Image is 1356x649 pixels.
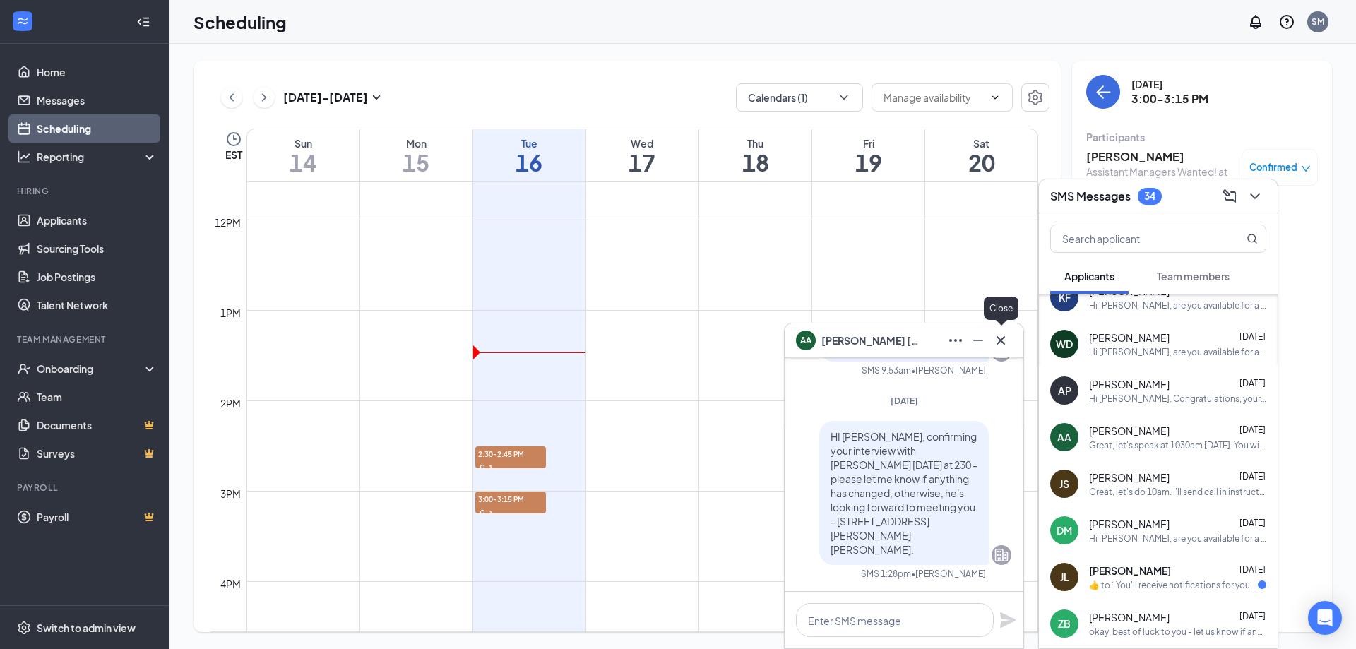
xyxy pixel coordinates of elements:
[37,150,158,164] div: Reporting
[218,395,244,411] div: 2pm
[1086,75,1120,109] button: back-button
[37,206,157,234] a: Applicants
[821,333,920,348] span: [PERSON_NAME] [PERSON_NAME]
[944,329,967,352] button: Ellipses
[1308,601,1342,635] div: Open Intercom Messenger
[247,136,359,150] div: Sun
[837,90,851,105] svg: ChevronDown
[1089,424,1170,438] span: [PERSON_NAME]
[699,136,811,150] div: Thu
[247,129,359,181] a: September 14, 2025
[489,508,493,518] span: 1
[1144,190,1155,202] div: 34
[254,87,275,108] button: ChevronRight
[1089,377,1170,391] span: [PERSON_NAME]
[37,362,145,376] div: Onboarding
[17,362,31,376] svg: UserCheck
[37,383,157,411] a: Team
[925,129,1037,181] a: September 20, 2025
[37,234,157,263] a: Sourcing Tools
[1089,470,1170,484] span: [PERSON_NAME]
[911,568,986,580] span: • [PERSON_NAME]
[17,482,155,494] div: Payroll
[970,332,987,349] svg: Minimize
[925,150,1037,174] h1: 20
[37,411,157,439] a: DocumentsCrown
[1131,91,1208,107] h3: 3:00-3:15 PM
[699,129,811,181] a: September 18, 2025
[1089,532,1266,544] div: Hi [PERSON_NAME], are you available for a PHONE interview [DATE] (perhaps before [PERSON_NAME]) f...
[37,621,136,635] div: Switch to admin view
[736,83,863,112] button: Calendars (1)ChevronDown
[1086,130,1318,144] div: Participants
[1086,165,1235,193] div: Assistant Managers Wanted! at S [GEOGRAPHIC_DATA]
[360,136,472,150] div: Mon
[1089,299,1266,311] div: Hi [PERSON_NAME], are you available for a PHONE interview this afternoon between 1145 - 2pm? If s...
[1089,564,1171,578] span: [PERSON_NAME]
[999,612,1016,629] svg: Plane
[247,150,359,174] h1: 14
[1089,610,1170,624] span: [PERSON_NAME]
[1050,189,1131,204] h3: SMS Messages
[1089,393,1266,405] div: Hi [PERSON_NAME]. Congratulations, your phone interview with [PERSON_NAME]'s for Assistant Manage...
[37,58,157,86] a: Home
[993,547,1010,564] svg: Company
[37,114,157,143] a: Scheduling
[218,486,244,501] div: 3pm
[1089,517,1170,531] span: [PERSON_NAME]
[225,131,242,148] svg: Clock
[212,215,244,230] div: 12pm
[475,446,546,460] span: 2:30-2:45 PM
[37,291,157,319] a: Talent Network
[1244,185,1266,208] button: ChevronDown
[257,89,271,106] svg: ChevronRight
[1089,626,1266,638] div: okay, best of luck to you - let us know if anything changes. take care!
[812,129,924,181] a: September 19, 2025
[1064,270,1114,282] span: Applicants
[992,332,1009,349] svg: Cross
[37,439,157,468] a: SurveysCrown
[1131,77,1208,91] div: [DATE]
[17,333,155,345] div: Team Management
[1059,477,1069,491] div: JS
[1239,285,1266,295] span: [DATE]
[1239,378,1266,388] span: [DATE]
[16,14,30,28] svg: WorkstreamLogo
[925,136,1037,150] div: Sat
[218,576,244,592] div: 4pm
[812,136,924,150] div: Fri
[1218,185,1241,208] button: ComposeMessage
[586,136,698,150] div: Wed
[478,464,487,472] svg: User
[989,92,1001,103] svg: ChevronDown
[218,305,244,321] div: 1pm
[911,364,986,376] span: • [PERSON_NAME]
[473,129,585,181] a: September 16, 2025
[891,395,918,406] span: [DATE]
[1058,617,1071,631] div: ZB
[1086,149,1235,165] h3: [PERSON_NAME]
[1239,331,1266,342] span: [DATE]
[1278,13,1295,30] svg: QuestionInfo
[1221,188,1238,205] svg: ComposeMessage
[1095,83,1112,100] svg: ArrowLeft
[1089,579,1258,591] div: ​👍​ to “ You'll receive notifications for your application for Crew Team Members With Open Availa...
[194,10,287,34] h1: Scheduling
[831,430,977,556] span: HI [PERSON_NAME], confirming your interview with [PERSON_NAME] [DATE] at 230 - please let me know...
[1060,570,1069,584] div: JL
[1239,564,1266,575] span: [DATE]
[473,136,585,150] div: Tue
[1239,611,1266,621] span: [DATE]
[884,90,984,105] input: Manage availability
[1301,164,1311,174] span: down
[1021,83,1049,112] button: Settings
[37,263,157,291] a: Job Postings
[947,332,964,349] svg: Ellipses
[473,150,585,174] h1: 16
[1089,331,1170,345] span: [PERSON_NAME]
[1247,233,1258,244] svg: MagnifyingGlass
[368,89,385,106] svg: SmallChevronDown
[1027,89,1044,106] svg: Settings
